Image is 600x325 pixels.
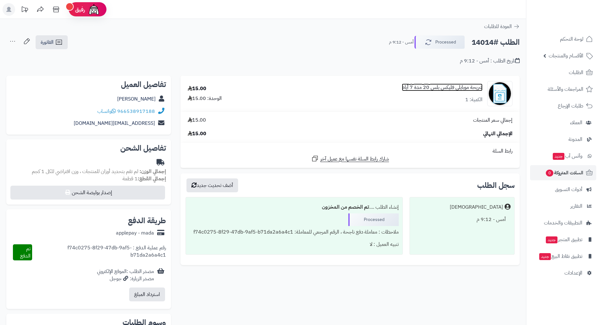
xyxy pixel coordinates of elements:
span: العملاء [570,118,582,127]
small: 1 قطعة [123,175,166,183]
a: العملاء [530,115,596,130]
img: 1747740687-photo_5864199843625420558_y-90x90.jpg [488,81,512,106]
button: Processed [414,36,465,49]
b: تم الخصم من المخزون [322,203,369,211]
span: أدوات التسويق [555,185,582,194]
span: الإعدادات [564,269,582,277]
span: التطبيقات والخدمات [544,218,582,227]
h2: تفاصيل الشحن [11,144,166,152]
a: واتساب [97,107,116,115]
span: شارك رابط السلة نفسها مع عميل آخر [320,155,389,163]
span: الأقسام والمنتجات [549,51,583,60]
div: أمس - 9:12 م [414,213,511,226]
a: طلبات الإرجاع [530,98,596,113]
a: الإعدادات [530,265,596,281]
a: تطبيق نقاط البيعجديد [530,249,596,264]
div: Processed [348,213,399,226]
span: لوحة التحكم [560,35,583,44]
a: التقارير [530,199,596,214]
button: استرداد المبلغ [129,287,165,301]
div: الوحدة: 15.00 [188,95,222,102]
span: رفيق [75,6,85,13]
a: الطلبات [530,65,596,80]
a: تطبيق المتجرجديد [530,232,596,247]
span: العودة للطلبات [484,23,512,30]
strong: إجمالي الوزن: [140,168,166,175]
a: [PERSON_NAME] [117,95,156,103]
div: تاريخ الطلب : أمس - 9:12 م [460,57,520,65]
a: شريحة موبايلي فليكس بلس 20 مدة 7 أيام [402,84,483,91]
span: جديد [539,253,551,260]
span: السلات المتروكة [545,168,583,177]
a: التطبيقات والخدمات [530,215,596,230]
small: أمس - 9:12 م [389,39,414,45]
span: الطلبات [569,68,583,77]
span: الفاتورة [41,38,54,46]
a: المراجعات والأسئلة [530,82,596,97]
div: الكمية: 1 [465,96,483,103]
span: جديد [553,153,564,160]
span: إجمالي سعر المنتجات [473,117,512,124]
div: تنبيه العميل : لا [190,238,398,251]
h2: طريقة الدفع [128,217,166,224]
h2: الطلب #14014 [471,36,520,49]
div: مصدر الزيارة: جوجل [97,275,154,282]
img: ai-face.png [88,3,100,16]
a: الفاتورة [36,35,68,49]
a: أدوات التسويق [530,182,596,197]
div: مصدر الطلب :الموقع الإلكتروني [97,268,154,282]
button: إصدار بوليصة الشحن [10,186,165,200]
a: وآتس آبجديد [530,148,596,164]
span: 15.00 [188,130,206,137]
a: 966538917188 [117,107,155,115]
h3: سجل الطلب [477,182,515,189]
span: تم الدفع [20,245,31,260]
span: 15.00 [188,117,206,124]
a: السلات المتروكة0 [530,165,596,180]
div: رابط السلة [183,148,517,155]
a: شارك رابط السلة نفسها مع عميل آخر [311,155,389,163]
a: لوحة التحكم [530,32,596,47]
div: رقم عملية الدفع : f74c0275-8f29-47db-9af5-b71da2a6a4c1 [32,244,166,261]
div: ملاحظات : معاملة دفع ناجحة ، الرقم المرجعي للمعاملة: f74c0275-8f29-47db-9af5-b71da2a6a4c1 [190,226,398,238]
span: طلبات الإرجاع [558,102,583,110]
span: 0 [546,170,553,177]
span: المراجعات والأسئلة [548,85,583,94]
button: أضف تحديث جديد [186,178,238,192]
span: لم تقم بتحديد أوزان للمنتجات ، وزن افتراضي للكل 1 كجم [32,168,138,175]
a: [EMAIL_ADDRESS][DOMAIN_NAME] [74,119,155,127]
h2: تفاصيل العميل [11,81,166,88]
div: إنشاء الطلب .... [190,201,398,213]
span: جديد [546,236,557,243]
span: تطبيق نقاط البيع [539,252,582,261]
a: المدونة [530,132,596,147]
strong: إجمالي القطع: [138,175,166,183]
div: applepay - mada [116,229,154,237]
span: التقارير [570,202,582,211]
span: المدونة [569,135,582,144]
a: تحديثات المنصة [17,3,32,17]
div: [DEMOGRAPHIC_DATA] [450,204,503,211]
span: وآتس آب [552,152,582,160]
div: 15.00 [188,85,206,92]
span: الإجمالي النهائي [483,130,512,137]
span: تطبيق المتجر [545,235,582,244]
a: العودة للطلبات [484,23,520,30]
